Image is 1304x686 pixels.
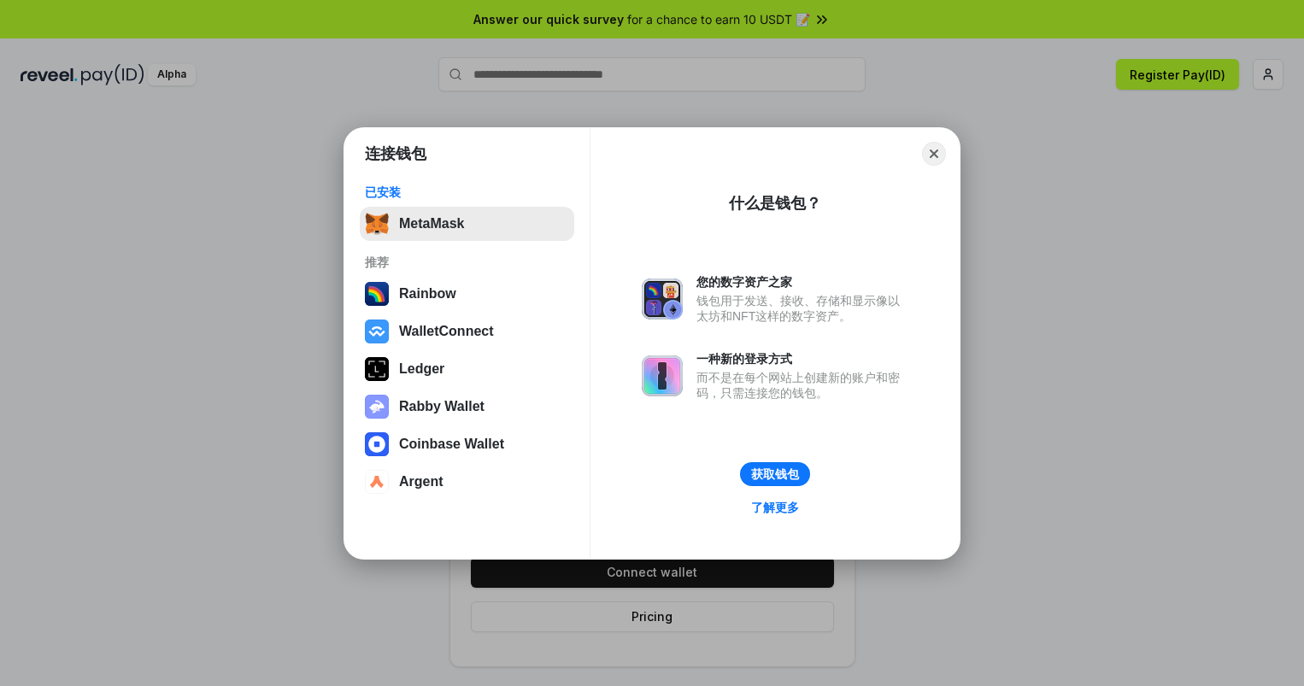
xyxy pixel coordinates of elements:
img: svg+xml,%3Csvg%20xmlns%3D%22http%3A%2F%2Fwww.w3.org%2F2000%2Fsvg%22%20fill%3D%22none%22%20viewBox... [365,395,389,419]
div: MetaMask [399,216,464,232]
img: svg+xml,%3Csvg%20xmlns%3D%22http%3A%2F%2Fwww.w3.org%2F2000%2Fsvg%22%20fill%3D%22none%22%20viewBox... [642,279,683,320]
div: 而不是在每个网站上创建新的账户和密码，只需连接您的钱包。 [696,370,908,401]
button: Ledger [360,352,574,386]
div: Argent [399,474,443,490]
div: Ledger [399,361,444,377]
img: svg+xml,%3Csvg%20width%3D%22120%22%20height%3D%22120%22%20viewBox%3D%220%200%20120%20120%22%20fil... [365,282,389,306]
button: Coinbase Wallet [360,427,574,461]
button: Rainbow [360,277,574,311]
div: WalletConnect [399,324,494,339]
h1: 连接钱包 [365,144,426,164]
a: 了解更多 [741,496,809,519]
button: MetaMask [360,207,574,241]
div: Rabby Wallet [399,399,485,414]
div: 您的数字资产之家 [696,274,908,290]
div: 钱包用于发送、接收、存储和显示像以太坊和NFT这样的数字资产。 [696,293,908,324]
button: Close [922,142,946,166]
button: 获取钱包 [740,462,810,486]
div: Coinbase Wallet [399,437,504,452]
img: svg+xml,%3Csvg%20xmlns%3D%22http%3A%2F%2Fwww.w3.org%2F2000%2Fsvg%22%20width%3D%2228%22%20height%3... [365,357,389,381]
div: 一种新的登录方式 [696,351,908,366]
img: svg+xml,%3Csvg%20width%3D%2228%22%20height%3D%2228%22%20viewBox%3D%220%200%2028%2028%22%20fill%3D... [365,320,389,343]
div: 了解更多 [751,500,799,515]
div: 什么是钱包？ [729,193,821,214]
img: svg+xml,%3Csvg%20xmlns%3D%22http%3A%2F%2Fwww.w3.org%2F2000%2Fsvg%22%20fill%3D%22none%22%20viewBox... [642,355,683,396]
div: 已安装 [365,185,569,200]
img: svg+xml,%3Csvg%20fill%3D%22none%22%20height%3D%2233%22%20viewBox%3D%220%200%2035%2033%22%20width%... [365,212,389,236]
button: WalletConnect [360,314,574,349]
img: svg+xml,%3Csvg%20width%3D%2228%22%20height%3D%2228%22%20viewBox%3D%220%200%2028%2028%22%20fill%3D... [365,432,389,456]
div: Rainbow [399,286,456,302]
div: 获取钱包 [751,466,799,482]
img: svg+xml,%3Csvg%20width%3D%2228%22%20height%3D%2228%22%20viewBox%3D%220%200%2028%2028%22%20fill%3D... [365,470,389,494]
button: Argent [360,465,574,499]
button: Rabby Wallet [360,390,574,424]
div: 推荐 [365,255,569,270]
